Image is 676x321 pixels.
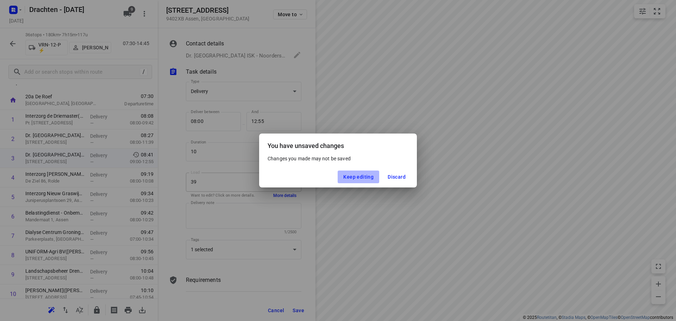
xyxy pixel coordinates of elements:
span: Keep editing [343,174,374,180]
button: Discard [382,171,411,183]
p: Changes you made may not be saved [268,155,408,162]
span: Discard [388,174,406,180]
button: Keep editing [338,171,379,183]
div: You have unsaved changes [259,134,417,155]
